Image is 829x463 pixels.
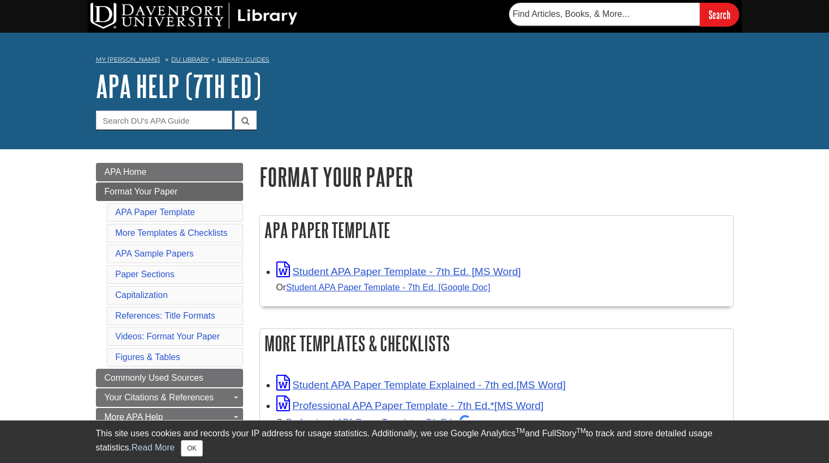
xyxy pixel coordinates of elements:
[509,3,700,26] input: Find Articles, Books, & More...
[276,417,471,427] small: Or
[276,282,491,292] small: Or
[116,249,194,258] a: APA Sample Papers
[90,3,298,29] img: DU Library
[286,417,471,427] a: Professional APA Paper Template - 7th Ed.
[700,3,739,26] input: Search
[96,69,261,103] a: APA Help (7th Ed)
[105,412,163,422] span: More APA Help
[105,187,178,196] span: Format Your Paper
[276,400,544,411] a: Link opens in new window
[116,208,195,217] a: APA Paper Template
[96,55,160,64] a: My [PERSON_NAME]
[96,369,243,387] a: Commonly Used Sources
[516,427,525,435] sup: TM
[509,3,739,26] form: Searches DU Library's articles, books, and more
[260,329,733,358] h2: More Templates & Checklists
[217,56,269,63] a: Library Guides
[116,352,180,362] a: Figures & Tables
[116,311,215,320] a: References: Title Formats
[96,408,243,427] a: More APA Help
[276,379,566,391] a: Link opens in new window
[96,163,243,181] a: APA Home
[577,427,586,435] sup: TM
[96,52,734,70] nav: breadcrumb
[96,182,243,201] a: Format Your Paper
[131,443,174,452] a: Read More
[116,332,220,341] a: Videos: Format Your Paper
[286,282,491,292] a: Student APA Paper Template - 7th Ed. [Google Doc]
[96,427,734,456] div: This site uses cookies and records your IP address for usage statistics. Additionally, we use Goo...
[116,290,168,300] a: Capitalization
[105,373,203,382] span: Commonly Used Sources
[96,111,232,130] input: Search DU's APA Guide
[96,163,243,446] div: Guide Page Menu
[105,393,214,402] span: Your Citations & References
[116,228,228,237] a: More Templates & Checklists
[276,266,521,277] a: Link opens in new window
[276,414,728,446] div: *ONLY use if your instructor tells you to
[96,388,243,407] a: Your Citations & References
[259,163,734,191] h1: Format Your Paper
[116,270,175,279] a: Paper Sections
[171,56,209,63] a: DU Library
[105,167,147,176] span: APA Home
[260,216,733,245] h2: APA Paper Template
[181,440,202,456] button: Close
